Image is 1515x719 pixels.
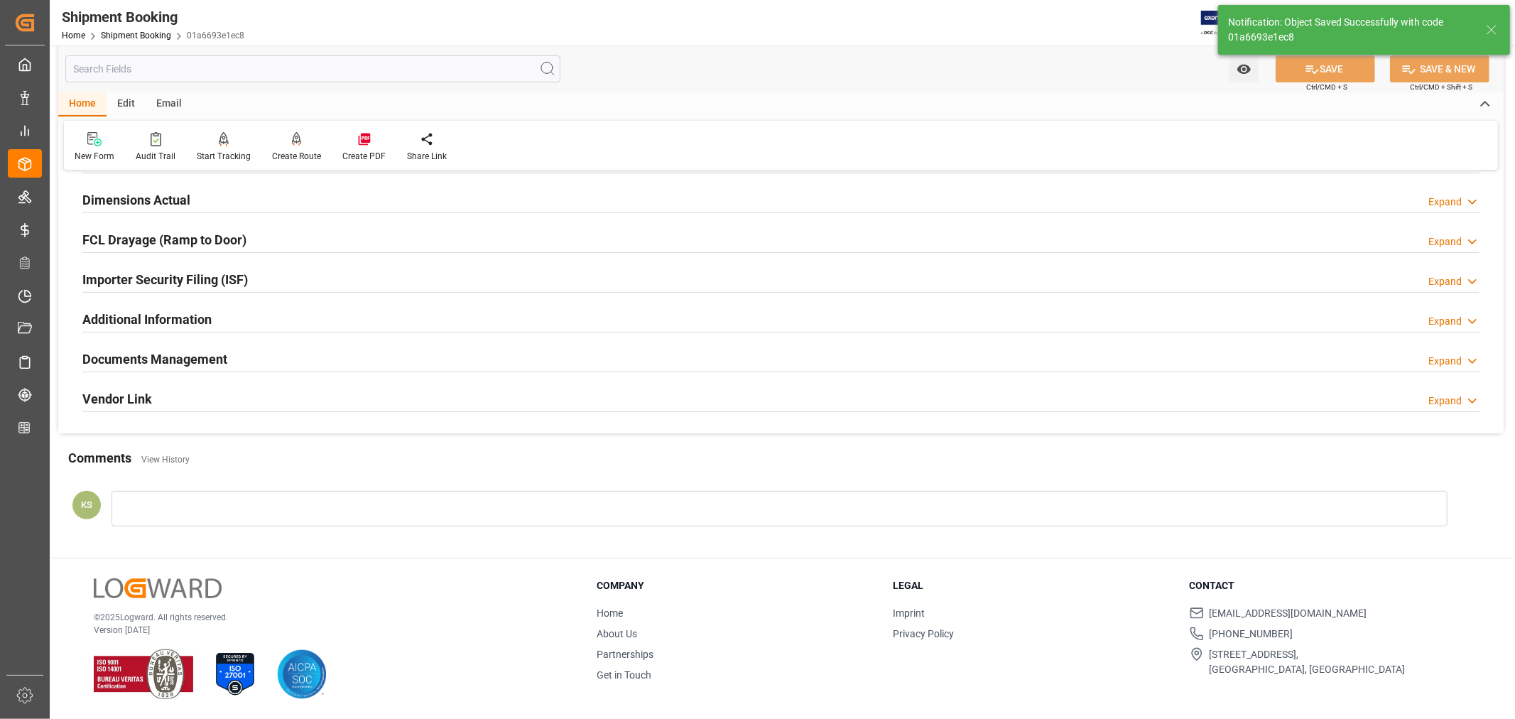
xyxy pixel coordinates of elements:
[1428,394,1462,409] div: Expand
[62,6,244,28] div: Shipment Booking
[1428,195,1462,210] div: Expand
[893,628,954,639] a: Privacy Policy
[82,389,152,409] h2: Vendor Link
[597,578,875,593] h3: Company
[82,230,246,249] h2: FCL Drayage (Ramp to Door)
[1306,82,1347,92] span: Ctrl/CMD + S
[1390,55,1489,82] button: SAVE & NEW
[58,92,107,117] div: Home
[342,150,386,163] div: Create PDF
[81,499,92,510] span: KS
[197,150,251,163] div: Start Tracking
[136,150,175,163] div: Audit Trail
[94,649,193,699] img: ISO 9001 & ISO 14001 Certification
[1428,234,1462,249] div: Expand
[597,649,653,660] a: Partnerships
[146,92,192,117] div: Email
[82,270,248,289] h2: Importer Security Filing (ISF)
[94,611,561,624] p: © 2025 Logward. All rights reserved.
[82,350,227,369] h2: Documents Management
[1428,314,1462,329] div: Expand
[82,190,190,210] h2: Dimensions Actual
[82,310,212,329] h2: Additional Information
[893,607,925,619] a: Imprint
[597,669,651,681] a: Get in Touch
[62,31,85,40] a: Home
[75,150,114,163] div: New Form
[1190,578,1468,593] h3: Contact
[407,150,447,163] div: Share Link
[1210,627,1293,642] span: [PHONE_NUMBER]
[893,578,1171,593] h3: Legal
[1210,647,1406,677] span: [STREET_ADDRESS], [GEOGRAPHIC_DATA], [GEOGRAPHIC_DATA]
[597,628,637,639] a: About Us
[1210,606,1367,621] span: [EMAIL_ADDRESS][DOMAIN_NAME]
[107,92,146,117] div: Edit
[1276,55,1375,82] button: SAVE
[1229,55,1259,82] button: open menu
[65,55,560,82] input: Search Fields
[141,455,190,465] a: View History
[272,150,321,163] div: Create Route
[1201,11,1250,36] img: Exertis%20JAM%20-%20Email%20Logo.jpg_1722504956.jpg
[210,649,260,699] img: ISO 27001 Certification
[94,578,222,599] img: Logward Logo
[597,607,623,619] a: Home
[101,31,171,40] a: Shipment Booking
[277,649,327,699] img: AICPA SOC
[1428,274,1462,289] div: Expand
[1428,354,1462,369] div: Expand
[1228,15,1472,45] div: Notification: Object Saved Successfully with code 01a6693e1ec8
[1410,82,1472,92] span: Ctrl/CMD + Shift + S
[68,448,131,467] h2: Comments
[94,624,561,637] p: Version [DATE]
